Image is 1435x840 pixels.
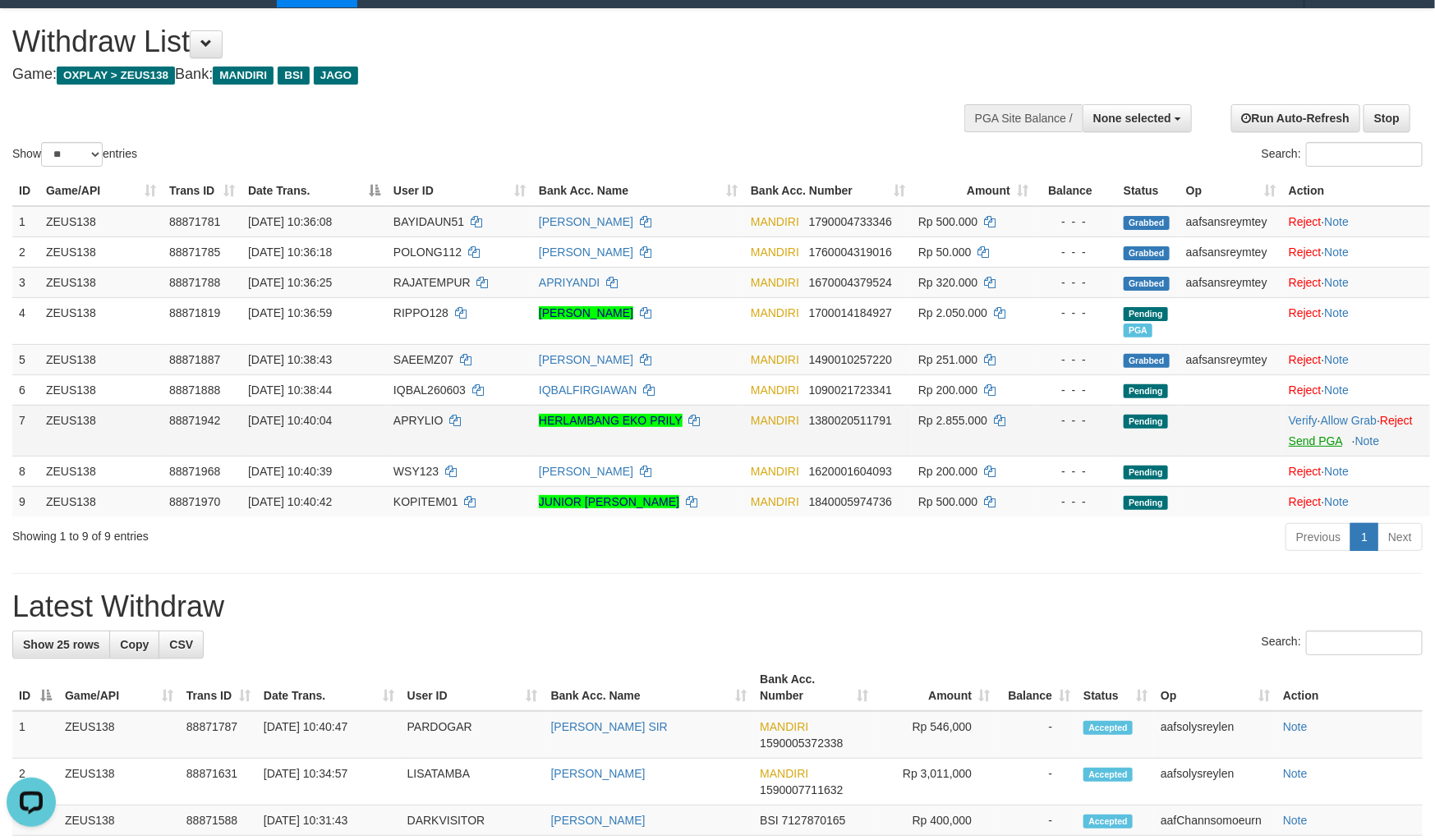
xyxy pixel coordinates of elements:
[1282,236,1430,267] td: ·
[1042,274,1111,291] div: - - -
[169,215,220,228] span: 88871781
[180,806,257,836] td: 88871588
[401,711,545,759] td: PARDOGAR
[1154,664,1276,711] th: Op: activate to sort column ascending
[169,638,193,651] span: CSV
[1124,216,1170,230] span: Grabbed
[393,246,462,259] span: POLONG112
[58,664,180,711] th: Game/API: activate to sort column ascending
[1124,496,1168,510] span: Pending
[760,720,808,733] span: MANDIRI
[760,814,779,827] span: BSI
[918,414,987,427] span: Rp 2.855.000
[875,664,996,711] th: Amount: activate to sort column ascending
[1289,465,1322,478] a: Reject
[545,664,754,711] th: Bank Acc. Name: activate to sort column ascending
[539,353,633,366] a: [PERSON_NAME]
[1289,434,1342,448] a: Send PGA
[393,306,448,319] span: RIPPO128
[1289,353,1322,366] a: Reject
[169,414,220,427] span: 88871942
[551,767,646,780] a: [PERSON_NAME]
[1282,206,1430,237] td: ·
[180,664,257,711] th: Trans ID: activate to sort column ascending
[1286,523,1351,551] a: Previous
[1282,176,1430,206] th: Action
[751,276,799,289] span: MANDIRI
[1378,523,1423,551] a: Next
[248,215,332,228] span: [DATE] 10:36:08
[39,344,163,374] td: ZEUS138
[1282,374,1430,405] td: ·
[169,495,220,508] span: 88871970
[1093,112,1171,125] span: None selected
[918,276,977,289] span: Rp 320.000
[1124,354,1170,368] span: Grabbed
[169,383,220,397] span: 88871888
[163,176,241,206] th: Trans ID: activate to sort column ascending
[248,276,332,289] span: [DATE] 10:36:25
[1124,466,1168,480] span: Pending
[809,215,892,228] span: Copy 1790004733346 to clipboard
[1355,434,1380,448] a: Note
[169,276,220,289] span: 88871788
[1289,414,1318,427] a: Verify
[169,306,220,319] span: 88871819
[1289,495,1322,508] a: Reject
[12,521,586,544] div: Showing 1 to 9 of 9 entries
[1124,324,1152,337] span: Marked by aafsolysreylen
[918,465,977,478] span: Rp 200.000
[539,414,683,427] a: HERLAMBANG EKO PRILY
[751,414,799,427] span: MANDIRI
[12,456,39,486] td: 8
[1350,523,1378,551] a: 1
[1282,344,1430,374] td: ·
[248,246,332,259] span: [DATE] 10:36:18
[875,711,996,759] td: Rp 546,000
[809,414,892,427] span: Copy 1380020511791 to clipboard
[1289,215,1322,228] a: Reject
[248,465,332,478] span: [DATE] 10:40:39
[41,142,103,167] select: Showentries
[1042,382,1111,398] div: - - -
[23,638,99,651] span: Show 25 rows
[1083,721,1133,735] span: Accepted
[12,664,58,711] th: ID: activate to sort column descending
[809,495,892,508] span: Copy 1840005974736 to clipboard
[12,711,58,759] td: 1
[387,176,532,206] th: User ID: activate to sort column ascending
[12,25,941,58] h1: Withdraw List
[12,759,58,806] td: 2
[248,383,332,397] span: [DATE] 10:38:44
[1262,631,1423,655] label: Search:
[1154,759,1276,806] td: aafsolysreylen
[751,306,799,319] span: MANDIRI
[12,206,39,237] td: 1
[760,767,808,780] span: MANDIRI
[257,711,401,759] td: [DATE] 10:40:47
[12,374,39,405] td: 6
[1154,806,1276,836] td: aafChannsomoeurn
[1364,104,1410,132] a: Stop
[751,246,799,259] span: MANDIRI
[1283,767,1308,780] a: Note
[1282,297,1430,344] td: ·
[1325,276,1350,289] a: Note
[751,215,799,228] span: MANDIRI
[809,276,892,289] span: Copy 1670004379524 to clipboard
[918,383,977,397] span: Rp 200.000
[918,246,972,259] span: Rp 50.000
[1306,142,1423,167] input: Search:
[393,495,458,508] span: KOPITEM01
[1083,104,1192,132] button: None selected
[12,142,137,167] label: Show entries
[12,67,941,83] h4: Game: Bank:
[912,176,1035,206] th: Amount: activate to sort column ascending
[39,176,163,206] th: Game/API: activate to sort column ascending
[39,486,163,516] td: ZEUS138
[1035,176,1117,206] th: Balance
[1282,267,1430,297] td: ·
[58,711,180,759] td: ZEUS138
[58,759,180,806] td: ZEUS138
[257,664,401,711] th: Date Trans.: activate to sort column ascending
